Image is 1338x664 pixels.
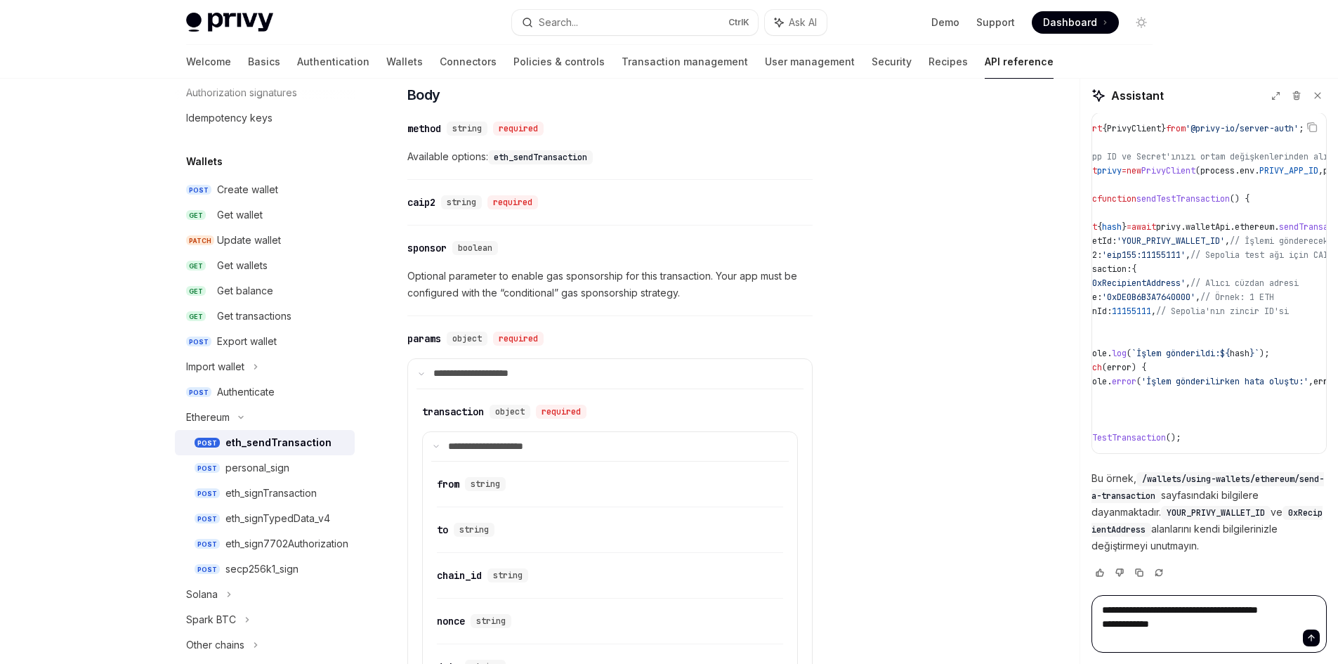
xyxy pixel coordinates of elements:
[1141,376,1309,387] span: 'İşlem gönderilirken hata oluştu:'
[186,286,206,297] span: GET
[186,337,211,347] span: POST
[765,45,855,79] a: User management
[487,195,538,209] div: required
[407,241,447,255] div: sponsor
[1132,348,1220,359] span: `İşlem gönderildi:
[1186,249,1191,261] span: ,
[1122,165,1127,176] span: =
[1073,432,1166,443] span: sendTestTransaction
[297,45,369,79] a: Authentication
[493,122,544,136] div: required
[186,45,231,79] a: Welcome
[1073,151,1333,162] span: // App ID ve Secret'ınızı ortam değişkenlerinden alın
[1091,470,1327,554] p: Bu örnek, sayfasındaki bilgilere dayanmaktadır. ve alanlarını kendi bilgilerinizle değiştirmeyi u...
[1230,193,1250,204] span: () {
[437,568,482,582] div: chain_id
[1181,221,1186,233] span: .
[175,506,355,531] a: POSTeth_signTypedData_v4
[195,539,220,549] span: POST
[1200,165,1235,176] span: process
[217,257,268,274] div: Get wallets
[495,406,525,417] span: object
[452,123,482,134] span: string
[386,45,423,79] a: Wallets
[1230,221,1235,233] span: .
[1141,165,1195,176] span: PrivyClient
[447,197,476,208] span: string
[1107,348,1112,359] span: .
[1102,221,1122,233] span: hash
[1195,165,1200,176] span: (
[186,185,211,195] span: POST
[217,308,291,325] div: Get transactions
[407,332,441,346] div: params
[1097,165,1122,176] span: privy
[1132,221,1156,233] span: await
[1087,278,1186,289] span: '0xRecipientAddress'
[1127,165,1141,176] span: new
[186,261,206,271] span: GET
[1132,362,1146,373] span: ) {
[728,17,749,28] span: Ctrl K
[175,379,355,405] a: POSTAuthenticate
[1073,263,1132,275] span: transaction:
[493,570,523,581] span: string
[175,531,355,556] a: POSTeth_sign7702Authorization
[1102,362,1107,373] span: (
[186,409,230,426] div: Ethereum
[175,329,355,354] a: POSTExport wallet
[1073,306,1112,317] span: chainId:
[186,110,273,126] div: Idempotency keys
[437,614,465,628] div: nonce
[195,514,220,524] span: POST
[225,510,330,527] div: eth_signTypedData_v4
[225,460,289,476] div: personal_sign
[1166,123,1186,134] span: from
[1151,306,1156,317] span: ,
[1156,306,1289,317] span: // Sepolia'nın zincir ID'si
[931,15,959,30] a: Demo
[407,148,813,165] span: Available options:
[195,438,220,448] span: POST
[1166,432,1181,443] span: ();
[175,278,355,304] a: GETGet balance
[1254,165,1259,176] span: .
[1200,292,1274,303] span: // Örnek: 1 ETH
[471,479,500,490] span: string
[1235,221,1274,233] span: ethereum
[493,332,544,346] div: required
[976,15,1015,30] a: Support
[1112,306,1151,317] span: 11155111
[872,45,912,79] a: Security
[1112,348,1127,359] span: log
[1225,235,1230,247] span: ,
[195,463,220,474] span: POST
[1136,376,1141,387] span: (
[1156,221,1181,233] span: privy
[175,304,355,329] a: GETGet transactions
[1220,348,1230,359] span: ${
[1274,221,1279,233] span: .
[186,153,223,170] h5: Wallets
[1122,221,1127,233] span: }
[512,10,758,35] button: Search...CtrlK
[1097,193,1136,204] span: function
[217,207,263,223] div: Get wallet
[1043,15,1097,30] span: Dashboard
[407,122,441,136] div: method
[1259,165,1318,176] span: PRIVY_APP_ID
[1097,221,1102,233] span: {
[175,430,355,455] a: POSTeth_sendTransaction
[1195,292,1200,303] span: ,
[422,405,484,419] div: transaction
[186,611,236,628] div: Spark BTC
[225,535,348,552] div: eth_sign7702Authorization
[248,45,280,79] a: Basics
[1161,123,1166,134] span: }
[1132,263,1136,275] span: {
[437,523,448,537] div: to
[217,384,275,401] div: Authenticate
[1112,376,1136,387] span: error
[1318,165,1323,176] span: ,
[1127,348,1132,359] span: (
